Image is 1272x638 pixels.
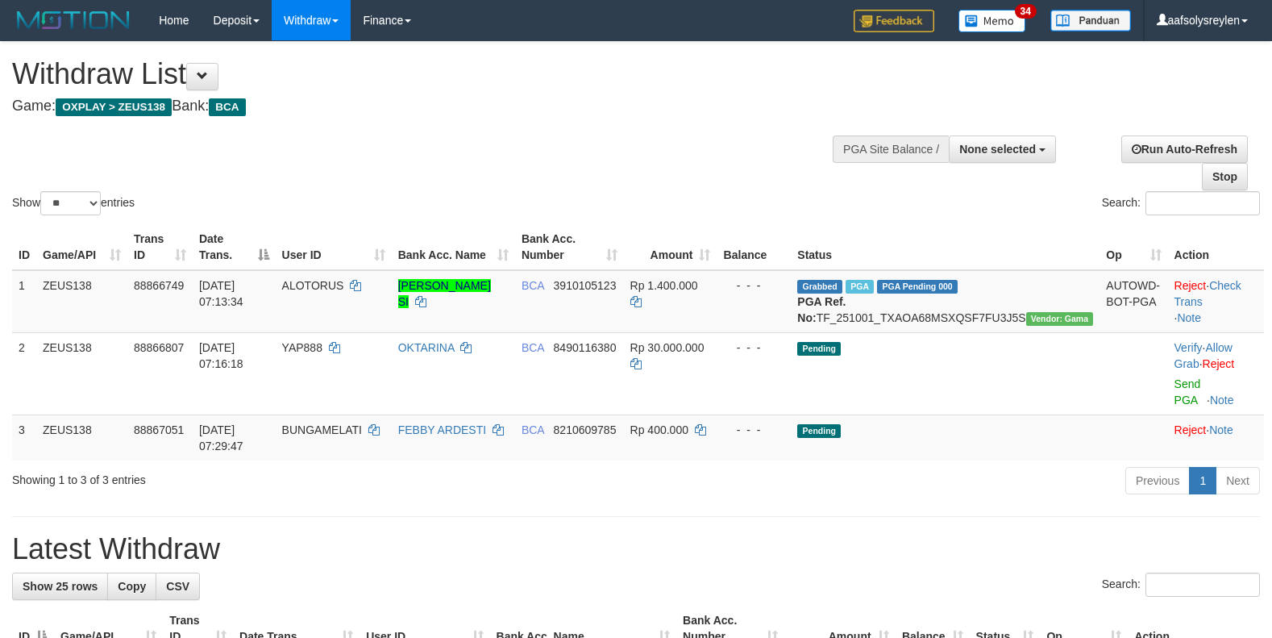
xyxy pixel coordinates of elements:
th: Status [791,224,1099,270]
span: Pending [797,424,841,438]
a: Previous [1125,467,1190,494]
td: ZEUS138 [36,332,127,415]
th: User ID: activate to sort column ascending [276,224,392,270]
td: ZEUS138 [36,415,127,461]
div: - - - [723,422,784,438]
a: OKTARINA [398,341,455,354]
th: ID [12,224,36,270]
span: PGA Pending [877,280,958,294]
h1: Withdraw List [12,58,832,90]
a: [PERSON_NAME] SI [398,279,491,308]
span: OXPLAY > ZEUS138 [56,98,172,116]
span: BCA [522,341,544,354]
span: [DATE] 07:29:47 [199,423,243,452]
span: Copy 8490116380 to clipboard [554,341,617,354]
th: Game/API: activate to sort column ascending [36,224,127,270]
span: [DATE] 07:16:18 [199,341,243,370]
label: Show entries [12,191,135,215]
td: TF_251001_TXAOA68MSXQSF7FU3J5S [791,270,1099,333]
label: Search: [1102,573,1260,597]
a: Verify [1174,341,1203,354]
td: AUTOWD-BOT-PGA [1099,270,1167,333]
span: Rp 30.000.000 [630,341,705,354]
input: Search: [1145,191,1260,215]
img: Feedback.jpg [854,10,934,32]
a: Note [1177,311,1201,324]
span: Grabbed [797,280,842,294]
span: Marked by aafsreyleap [846,280,874,294]
span: BCA [522,423,544,436]
div: PGA Site Balance / [833,136,949,163]
th: Action [1168,224,1264,270]
a: Reject [1174,423,1207,436]
span: YAP888 [282,341,322,354]
td: 2 [12,332,36,415]
a: Note [1209,423,1233,436]
td: 3 [12,415,36,461]
span: Copy 3910105123 to clipboard [554,279,617,292]
a: CSV [156,573,200,600]
span: · [1174,341,1233,370]
th: Op: activate to sort column ascending [1099,224,1167,270]
select: Showentries [40,191,101,215]
div: Showing 1 to 3 of 3 entries [12,465,518,488]
th: Bank Acc. Number: activate to sort column ascending [515,224,624,270]
h1: Latest Withdraw [12,533,1260,565]
th: Bank Acc. Name: activate to sort column ascending [392,224,515,270]
b: PGA Ref. No: [797,295,846,324]
span: BCA [209,98,245,116]
a: Note [1210,394,1234,407]
a: Reject [1174,279,1207,292]
img: panduan.png [1050,10,1131,31]
a: Stop [1202,163,1248,190]
a: FEBBY ARDESTI [398,423,486,436]
span: Rp 1.400.000 [630,279,698,292]
td: · · [1168,270,1264,333]
span: BCA [522,279,544,292]
a: Reject [1203,357,1235,370]
span: [DATE] 07:13:34 [199,279,243,308]
img: MOTION_logo.png [12,8,135,32]
span: 34 [1015,4,1037,19]
div: - - - [723,340,784,356]
img: Button%20Memo.svg [958,10,1026,32]
a: Copy [107,573,156,600]
h4: Game: Bank: [12,98,832,115]
td: 1 [12,270,36,333]
span: ALOTORUS [282,279,344,292]
a: Send PGA [1174,377,1201,407]
span: Vendor URL: https://trx31.1velocity.biz [1026,312,1094,326]
a: Allow Grab [1174,341,1233,370]
label: Search: [1102,191,1260,215]
span: Copy 8210609785 to clipboard [554,423,617,436]
td: · [1168,415,1264,461]
a: Next [1216,467,1260,494]
a: 1 [1189,467,1216,494]
span: Copy [118,580,146,593]
input: Search: [1145,573,1260,597]
span: BUNGAMELATI [282,423,362,436]
th: Amount: activate to sort column ascending [624,224,717,270]
div: - - - [723,277,784,294]
a: Show 25 rows [12,573,108,600]
th: Date Trans.: activate to sort column descending [193,224,276,270]
span: 88866807 [134,341,184,354]
button: None selected [949,136,1056,163]
th: Trans ID: activate to sort column ascending [127,224,193,270]
span: Pending [797,342,841,356]
a: Run Auto-Refresh [1121,136,1248,163]
a: Check Trans [1174,279,1241,308]
span: Rp 400.000 [630,423,688,436]
span: 88867051 [134,423,184,436]
span: Show 25 rows [23,580,98,593]
td: ZEUS138 [36,270,127,333]
td: · · [1168,332,1264,415]
span: CSV [166,580,189,593]
span: 88866749 [134,279,184,292]
span: None selected [959,143,1036,156]
th: Balance [717,224,791,270]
